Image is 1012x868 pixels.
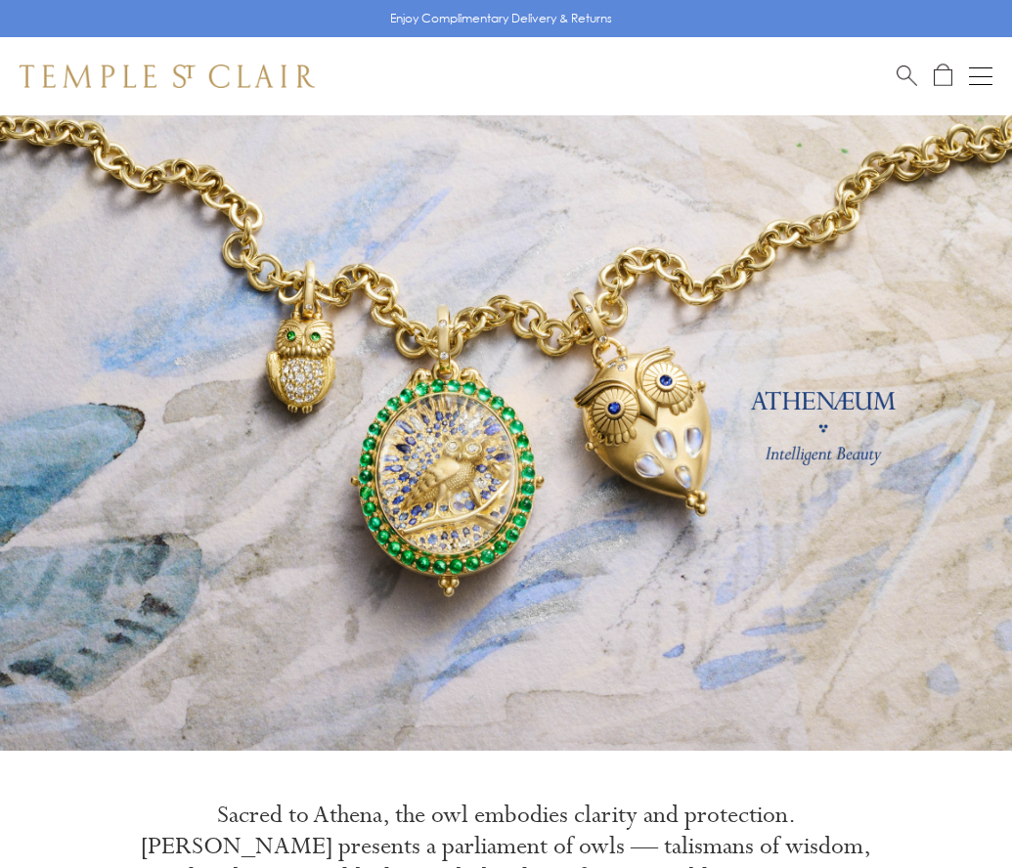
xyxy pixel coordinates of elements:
a: Open Shopping Bag [934,64,952,88]
button: Open navigation [969,65,992,88]
img: Temple St. Clair [20,65,315,88]
p: Enjoy Complimentary Delivery & Returns [390,9,612,28]
a: Search [897,64,917,88]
